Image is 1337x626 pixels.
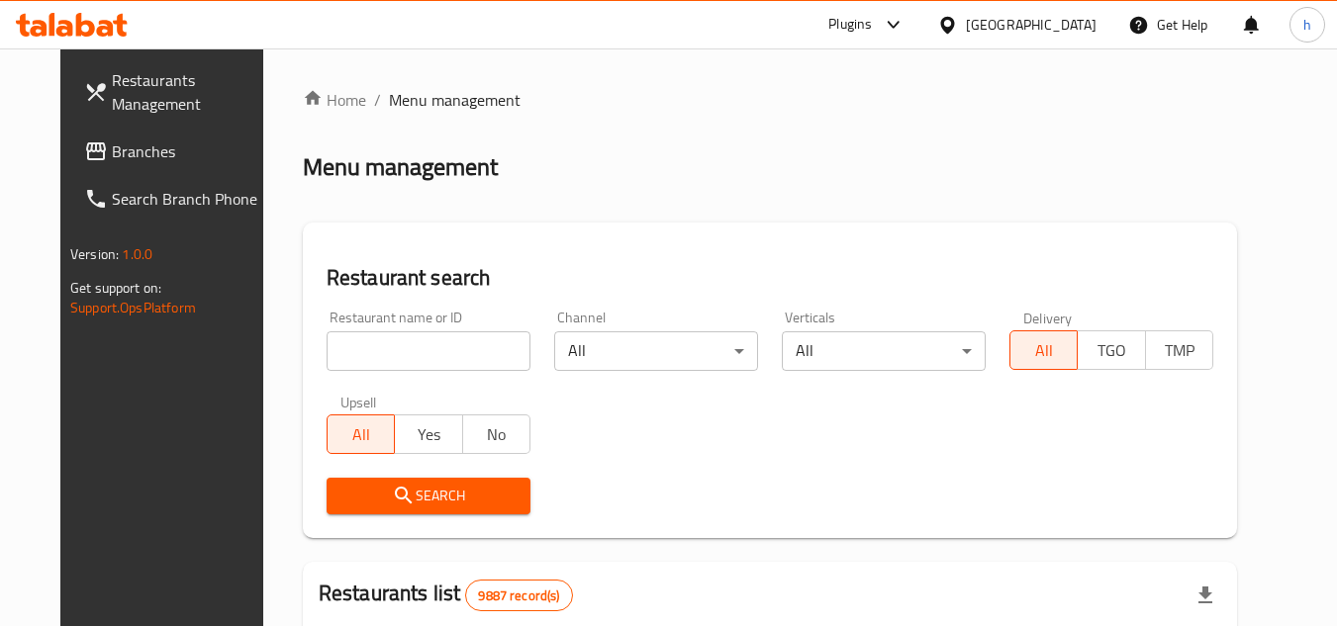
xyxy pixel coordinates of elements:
span: Restaurants Management [112,68,268,116]
div: Plugins [828,13,872,37]
span: Yes [403,420,454,449]
button: No [462,414,530,454]
span: Menu management [389,88,521,112]
label: Upsell [340,395,377,408]
label: Delivery [1023,311,1073,324]
li: / [374,88,381,112]
div: Export file [1182,572,1229,619]
span: Version: [70,241,119,267]
h2: Restaurant search [327,263,1213,293]
span: Get support on: [70,275,161,301]
div: All [782,331,986,371]
a: Branches [68,128,284,175]
span: All [1018,336,1070,365]
span: No [471,420,523,449]
h2: Menu management [303,151,498,183]
button: All [1009,330,1078,370]
span: TGO [1086,336,1137,365]
div: All [554,331,758,371]
button: Yes [394,414,462,454]
span: Search [342,484,515,508]
div: Total records count [465,580,572,611]
button: All [327,414,395,454]
span: Search Branch Phone [112,187,268,211]
button: TMP [1145,330,1213,370]
span: Branches [112,139,268,163]
nav: breadcrumb [303,88,1237,112]
a: Search Branch Phone [68,175,284,223]
span: 1.0.0 [122,241,152,267]
input: Search for restaurant name or ID.. [327,331,530,371]
button: Search [327,478,530,514]
h2: Restaurants list [319,579,573,611]
span: All [335,420,387,449]
span: h [1303,14,1311,36]
span: 9887 record(s) [466,586,571,605]
button: TGO [1077,330,1145,370]
div: [GEOGRAPHIC_DATA] [966,14,1097,36]
span: TMP [1154,336,1205,365]
a: Home [303,88,366,112]
a: Support.OpsPlatform [70,295,196,320]
a: Restaurants Management [68,56,284,128]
